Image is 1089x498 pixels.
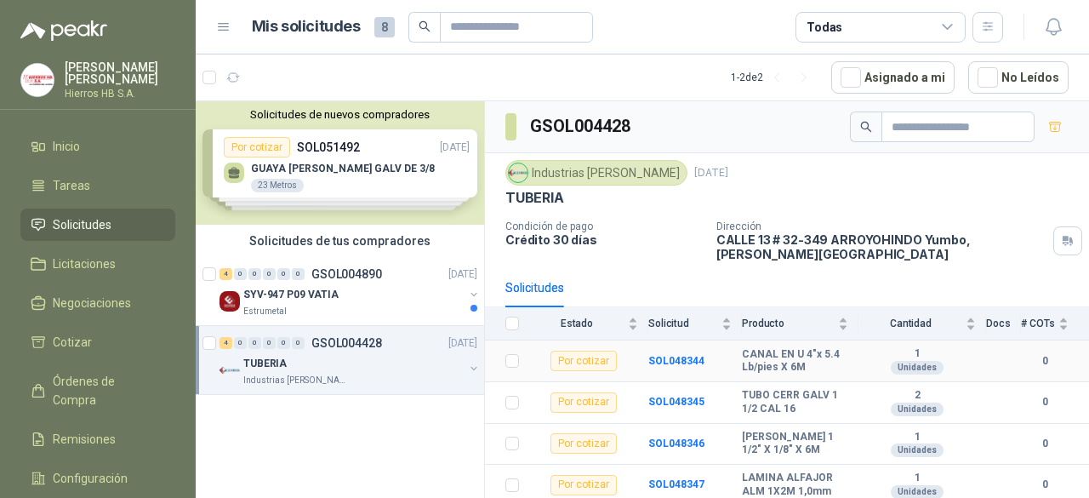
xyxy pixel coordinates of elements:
[20,20,107,41] img: Logo peakr
[20,326,175,358] a: Cotizar
[648,396,704,408] a: SOL048345
[292,268,305,280] div: 0
[202,108,477,121] button: Solicitudes de nuevos compradores
[1021,436,1069,452] b: 0
[234,268,247,280] div: 0
[220,337,232,349] div: 4
[505,278,564,297] div: Solicitudes
[248,268,261,280] div: 0
[53,255,116,273] span: Licitaciones
[550,433,617,454] div: Por cotizar
[53,333,92,352] span: Cotizar
[694,165,728,181] p: [DATE]
[509,163,527,182] img: Company Logo
[419,20,430,32] span: search
[243,287,339,303] p: SYV-947 P09 VATIA
[196,225,484,257] div: Solicitudes de tus compradores
[550,392,617,413] div: Por cotizar
[20,287,175,319] a: Negociaciones
[742,307,858,341] th: Producto
[20,130,175,163] a: Inicio
[716,220,1046,232] p: Dirección
[648,438,704,449] a: SOL048346
[20,462,175,495] a: Configuración
[742,348,848,375] b: CANAL EN U 4"x 5.4 Lb/pies X 6M
[243,374,351,387] p: Industrias [PERSON_NAME]
[292,337,305,349] div: 0
[648,307,742,341] th: Solicitud
[742,472,848,498] b: LAMINA ALFAJOR ALM 1X2M 1,0mm
[65,89,175,99] p: Hierros HB S.A.
[731,64,818,91] div: 1 - 2 de 2
[277,337,290,349] div: 0
[648,355,704,367] a: SOL048344
[742,389,848,415] b: TUBO CERR GALV 1 1/2 CAL 16
[831,61,955,94] button: Asignado a mi
[220,264,481,318] a: 4 0 0 0 0 0 GSOL004890[DATE] Company LogoSYV-947 P09 VATIAEstrumetal
[1021,394,1069,410] b: 0
[742,318,835,329] span: Producto
[448,266,477,283] p: [DATE]
[220,291,240,312] img: Company Logo
[220,333,481,387] a: 4 0 0 0 0 0 GSOL004428[DATE] Company LogoTUBERIAIndustrias [PERSON_NAME]
[53,176,90,195] span: Tareas
[648,318,718,329] span: Solicitud
[448,335,477,352] p: [DATE]
[263,268,276,280] div: 0
[252,14,361,39] h1: Mis solicitudes
[858,431,976,444] b: 1
[1021,353,1069,369] b: 0
[21,64,54,96] img: Company Logo
[858,389,976,403] b: 2
[243,305,287,318] p: Estrumetal
[505,220,703,232] p: Condición de pago
[530,113,633,140] h3: GSOL004428
[529,318,624,329] span: Estado
[716,232,1046,261] p: CALLE 13 # 32-349 ARROYOHINDO Yumbo , [PERSON_NAME][GEOGRAPHIC_DATA]
[53,137,80,156] span: Inicio
[234,337,247,349] div: 0
[891,403,944,416] div: Unidades
[742,431,848,457] b: [PERSON_NAME] 1 1/2" X 1/8" X 6M
[263,337,276,349] div: 0
[986,307,1021,341] th: Docs
[648,478,704,490] a: SOL048347
[196,101,484,225] div: Solicitudes de nuevos compradoresPor cotizarSOL051492[DATE] GUAYA [PERSON_NAME] GALV DE 3/823 Met...
[53,430,116,449] span: Remisiones
[807,18,842,37] div: Todas
[968,61,1069,94] button: No Leídos
[505,189,564,207] p: TUBERIA
[1021,318,1055,329] span: # COTs
[20,169,175,202] a: Tareas
[891,444,944,457] div: Unidades
[20,209,175,241] a: Solicitudes
[277,268,290,280] div: 0
[20,248,175,280] a: Licitaciones
[53,372,159,409] span: Órdenes de Compra
[858,307,986,341] th: Cantidad
[53,215,111,234] span: Solicitudes
[529,307,648,341] th: Estado
[1021,307,1089,341] th: # COTs
[220,360,240,381] img: Company Logo
[248,337,261,349] div: 0
[311,268,382,280] p: GSOL004890
[20,423,175,455] a: Remisiones
[220,268,232,280] div: 4
[20,365,175,416] a: Órdenes de Compra
[505,160,687,186] div: Industrias [PERSON_NAME]
[858,472,976,485] b: 1
[858,318,962,329] span: Cantidad
[53,294,131,312] span: Negociaciones
[243,356,287,372] p: TUBERIA
[858,347,976,361] b: 1
[891,361,944,375] div: Unidades
[374,17,395,37] span: 8
[550,475,617,495] div: Por cotizar
[550,351,617,371] div: Por cotizar
[1021,477,1069,493] b: 0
